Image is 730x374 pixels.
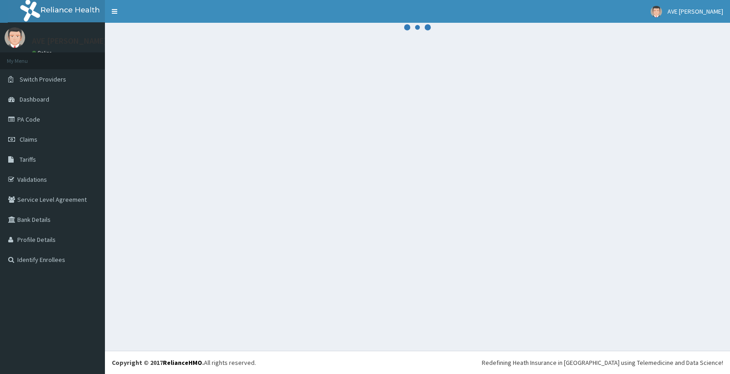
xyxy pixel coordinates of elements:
[112,359,204,367] strong: Copyright © 2017 .
[20,135,37,143] span: Claims
[105,351,730,374] footer: All rights reserved.
[32,37,107,45] p: AVE [PERSON_NAME]
[667,7,723,15] span: AVE [PERSON_NAME]
[20,155,36,164] span: Tariffs
[20,75,66,83] span: Switch Providers
[651,6,662,17] img: User Image
[5,27,25,48] img: User Image
[482,358,723,367] div: Redefining Heath Insurance in [GEOGRAPHIC_DATA] using Telemedicine and Data Science!
[32,50,54,56] a: Online
[404,14,431,41] svg: audio-loading
[163,359,202,367] a: RelianceHMO
[20,95,49,103] span: Dashboard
